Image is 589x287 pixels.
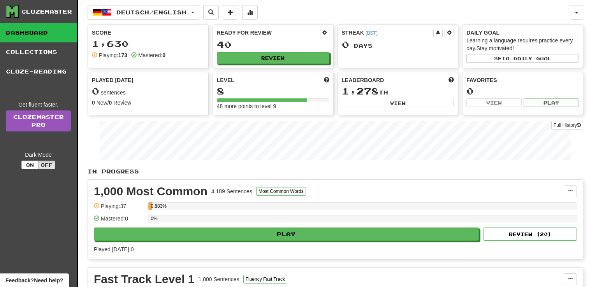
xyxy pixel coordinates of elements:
[342,86,454,96] div: th
[92,29,204,37] div: Score
[466,29,579,37] div: Daily Goal
[21,8,72,16] div: Clozemaster
[466,86,579,96] div: 0
[118,52,127,58] strong: 173
[466,76,579,84] div: Favorites
[203,5,219,20] button: Search sentences
[551,121,583,129] button: Full History
[217,52,329,64] button: Review
[466,37,579,52] div: Learning a language requires practice every day . Stay motivated !
[116,9,186,16] span: Deutsch / English
[217,86,329,96] div: 8
[256,187,306,196] button: Most Common Words
[199,275,239,283] div: 1 , 000 Sentences
[38,161,55,169] button: Off
[92,39,204,49] div: 1 , 630
[92,100,95,106] strong: 0
[162,52,165,58] strong: 0
[342,86,379,96] span: 1 , 278
[506,56,536,61] span: a daily
[342,76,384,84] span: Leaderboard
[342,40,454,50] div: Day s
[211,187,252,195] div: 4 , 189 Sentences
[94,215,144,227] div: Mastered : 0
[223,5,238,20] button: Add sentence to collection
[92,86,204,96] div: sentences
[524,98,579,107] button: Play
[92,51,127,59] div: Playing :
[109,100,112,106] strong: 0
[342,29,434,37] div: Streak
[484,227,577,241] button: Review (20)
[6,151,71,159] div: Dark Mode
[242,5,258,20] button: More stats
[217,76,234,84] span: Level
[21,161,39,169] button: On
[92,76,133,84] span: Played [DATE]
[5,276,63,284] span: Open feedback widget
[88,5,199,20] button: Deutsch/English
[94,227,479,241] button: Play
[342,39,349,50] span: 0
[88,168,583,175] p: In Progress
[466,98,522,107] button: View
[466,54,579,63] button: Seta daily goal
[94,273,195,285] div: Fast Track Level 1
[6,110,71,131] a: ClozemasterPro
[366,30,378,36] a: (BST)
[92,86,99,96] span: 0
[94,185,207,197] div: 1 , 000 Most Common
[217,102,329,110] div: 48 more points to level 9
[151,202,152,210] div: 0 . 883 %
[324,76,329,84] span: Score more points to level up
[243,275,287,283] button: Fluency Fast Track
[217,40,329,49] div: 40
[94,202,144,215] div: Playing : 37
[342,99,454,107] button: View
[448,76,454,84] span: This week in points, UTC
[6,101,71,108] div: Get fluent faster .
[131,51,165,59] div: Mastered :
[92,99,204,107] div: New / Review
[217,29,320,37] div: Ready for Review
[94,246,134,252] span: Played [DATE] : 0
